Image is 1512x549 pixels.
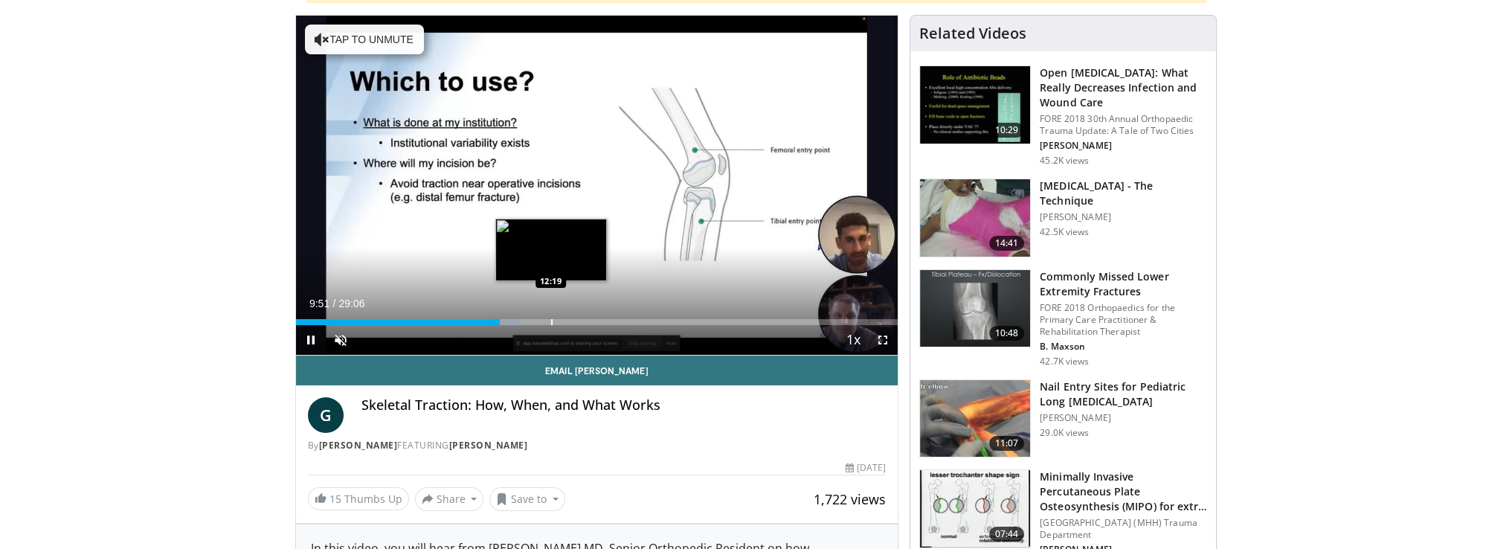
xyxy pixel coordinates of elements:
span: 15 [329,492,341,506]
img: 316645_0003_1.png.150x105_q85_crop-smart_upscale.jpg [920,179,1030,257]
h4: Related Videos [919,25,1026,42]
h3: [MEDICAL_DATA] - The Technique [1040,179,1207,208]
img: image.jpeg [495,219,607,281]
h4: Skeletal Traction: How, When, and What Works [361,397,887,414]
h3: Open [MEDICAL_DATA]: What Really Decreases Infection and Wound Care [1040,65,1207,110]
button: Tap to unmute [305,25,424,54]
h3: Commonly Missed Lower Extremity Fractures [1040,269,1207,299]
p: 42.7K views [1040,356,1089,367]
span: 1,722 views [814,490,886,508]
span: 11:07 [989,436,1025,451]
p: [GEOGRAPHIC_DATA] (MHH) Trauma Department [1040,517,1207,541]
span: 07:44 [989,527,1025,542]
a: [PERSON_NAME] [449,439,528,452]
p: FORE 2018 Orthopaedics for the Primary Care Practitioner & Rehabilitation Therapist [1040,302,1207,338]
h3: Nail Entry Sites for Pediatric Long [MEDICAL_DATA] [1040,379,1207,409]
button: Share [415,487,484,511]
a: Email [PERSON_NAME] [296,356,898,385]
p: [PERSON_NAME] [1040,211,1207,223]
p: [PERSON_NAME] [1040,412,1207,424]
p: FORE 2018 30th Annual Orthopaedic Trauma Update: A Tale of Two Cities [1040,113,1207,137]
img: fylOjp5pkC-GA4Zn4xMDoxOjBrO-I4W8_9.150x105_q85_crop-smart_upscale.jpg [920,470,1030,548]
span: 14:41 [989,236,1025,251]
div: [DATE] [846,461,886,475]
h3: Minimally Invasive Percutaneous Plate Osteosynthesis (MIPO) for extr… [1040,469,1207,514]
img: d5ySKFN8UhyXrjO34xMDoxOjA4MTsiGN_2.150x105_q85_crop-smart_upscale.jpg [920,380,1030,457]
button: Pause [296,325,326,355]
span: 9:51 [309,298,329,309]
p: 42.5K views [1040,226,1089,238]
a: 14:41 [MEDICAL_DATA] - The Technique [PERSON_NAME] 42.5K views [919,179,1207,257]
button: Playback Rate [838,325,868,355]
div: By FEATURING [308,439,887,452]
a: 11:07 Nail Entry Sites for Pediatric Long [MEDICAL_DATA] [PERSON_NAME] 29.0K views [919,379,1207,458]
p: 29.0K views [1040,427,1089,439]
p: [PERSON_NAME] [1040,140,1207,152]
a: 15 Thumbs Up [308,487,409,510]
video-js: Video Player [296,16,898,356]
span: / [333,298,336,309]
p: B. Maxson [1040,341,1207,353]
span: 10:29 [989,123,1025,138]
p: 45.2K views [1040,155,1089,167]
a: 10:29 Open [MEDICAL_DATA]: What Really Decreases Infection and Wound Care FORE 2018 30th Annual O... [919,65,1207,167]
button: Save to [489,487,565,511]
img: 4aa379b6-386c-4fb5-93ee-de5617843a87.150x105_q85_crop-smart_upscale.jpg [920,270,1030,347]
div: Progress Bar [296,319,898,325]
a: G [308,397,344,433]
span: 10:48 [989,326,1025,341]
button: Fullscreen [868,325,898,355]
span: 29:06 [338,298,364,309]
img: ded7be61-cdd8-40fc-98a3-de551fea390e.150x105_q85_crop-smart_upscale.jpg [920,66,1030,144]
a: 10:48 Commonly Missed Lower Extremity Fractures FORE 2018 Orthopaedics for the Primary Care Pract... [919,269,1207,367]
button: Unmute [326,325,356,355]
a: [PERSON_NAME] [319,439,398,452]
